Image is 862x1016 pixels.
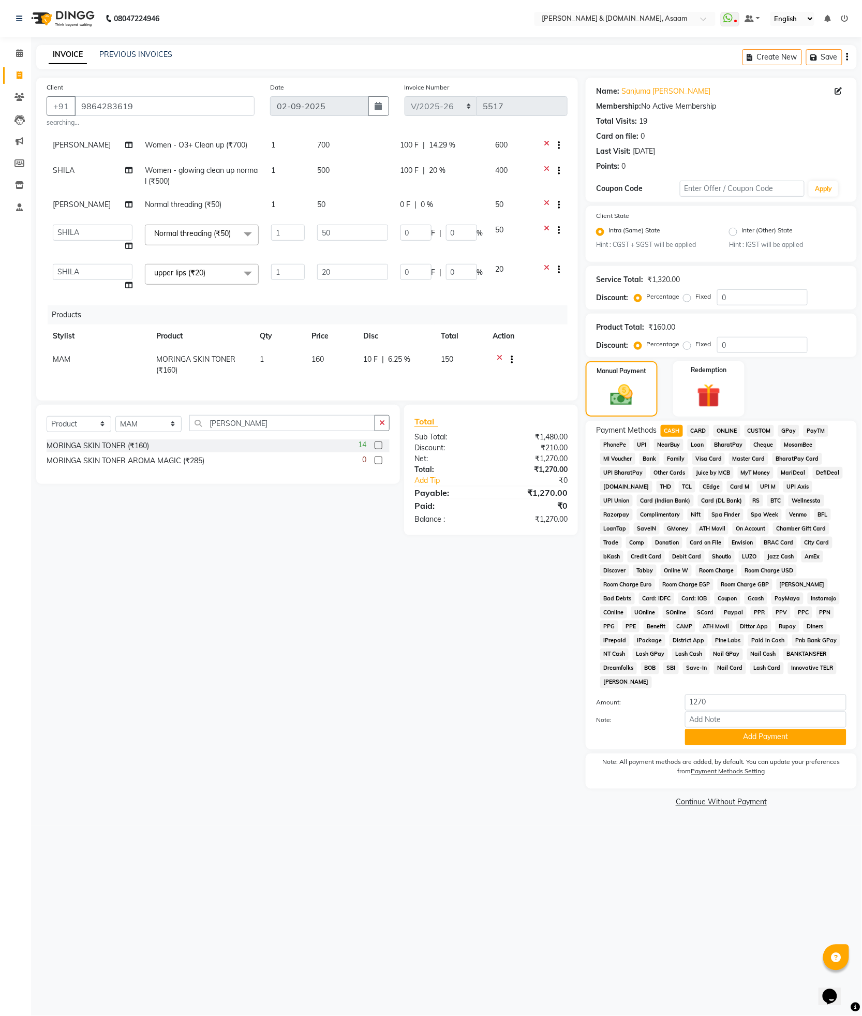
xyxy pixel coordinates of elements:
span: [PERSON_NAME] [600,676,652,688]
span: [PERSON_NAME] [777,579,828,591]
div: Total: [407,464,491,475]
div: Discount: [407,443,491,453]
span: Bank [640,453,660,465]
div: Net: [407,453,491,464]
span: Spa Finder [708,509,744,521]
th: Price [305,325,357,348]
span: ATH Movil [696,523,729,535]
span: Spa Week [748,509,782,521]
span: Shoutlo [709,551,735,563]
span: ATH Movil [700,621,733,632]
span: PPG [600,621,618,632]
span: BANKTANSFER [783,649,830,660]
span: Comp [626,537,648,549]
label: Redemption [691,365,726,375]
span: Normal threading (₹50) [145,200,221,209]
button: Apply [809,181,838,197]
div: Last Visit: [596,146,631,157]
div: Balance : [407,514,491,525]
span: Complimentary [637,509,683,521]
span: PayTM [804,425,828,437]
span: [DOMAIN_NAME] [600,481,652,493]
span: Discover [600,565,629,577]
span: Card: IDFC [639,593,674,605]
span: MORINGA SKIN TONER (₹160) [156,355,235,375]
th: Qty [254,325,305,348]
span: BFL [814,509,831,521]
span: Coupon [715,593,741,605]
label: Note: All payment methods are added, by default. You can update your preferences from [596,758,846,781]
span: 160 [311,355,324,364]
span: Bad Debts [600,593,635,605]
span: BharatPay [711,439,746,451]
span: Trade [600,537,622,549]
label: Client State [596,211,629,220]
iframe: chat widget [819,975,852,1006]
input: Search or Scan [189,415,375,431]
span: COnline [600,607,627,619]
small: Hint : IGST will be applied [729,240,846,249]
span: SOnline [663,607,690,619]
span: 100 F [400,140,419,151]
span: PPR [751,607,768,619]
span: BharatPay Card [772,453,822,465]
span: | [423,140,425,151]
span: Master Card [729,453,768,465]
span: Instamojo [808,593,840,605]
span: 500 [317,166,330,175]
button: Save [806,49,842,65]
span: Room Charge GBP [718,579,772,591]
span: Pnb Bank GPay [792,635,840,646]
button: +91 [47,96,76,116]
a: x [231,229,235,238]
div: ₹1,270.00 [491,487,575,499]
span: Rupay [776,621,799,632]
span: Card (Indian Bank) [637,495,694,507]
div: ₹0 [491,499,575,512]
span: UOnline [631,607,659,619]
span: MariDeal [778,467,809,479]
span: Women - glowing clean up normal (₹500) [145,166,258,186]
label: Percentage [646,340,679,349]
span: Save-In [683,662,710,674]
div: ₹1,270.00 [491,453,575,464]
span: Payment Methods [596,425,657,436]
span: Room Charge USD [741,565,797,577]
span: CAMP [673,621,696,632]
div: MORINGA SKIN TONER AROMA MAGIC (₹285) [47,455,204,466]
button: Add Payment [685,729,846,745]
span: | [440,228,442,239]
span: ONLINE [714,425,740,437]
span: 1 [271,140,275,150]
span: 14.29 % [429,140,456,151]
span: Razorpay [600,509,633,521]
div: ₹0 [505,475,575,486]
span: Chamber Gift Card [773,523,829,535]
a: Sanjuma [PERSON_NAME] [621,86,710,97]
span: Diners [804,621,827,632]
div: Paid: [407,499,491,512]
div: Total Visits: [596,116,637,127]
span: CARD [687,425,709,437]
span: Card on File [687,537,725,549]
div: ₹1,270.00 [491,464,575,475]
label: Fixed [695,292,711,301]
span: Benefit [644,621,669,632]
span: Room Charge Euro [600,579,655,591]
span: Donation [652,537,682,549]
label: Date [270,83,284,92]
div: MORINGA SKIN TONER (₹160) [47,440,149,451]
span: 50 [496,200,504,209]
span: Tabby [633,565,657,577]
a: Add Tip [407,475,505,486]
span: Innovative TELR [788,662,837,674]
div: [DATE] [633,146,655,157]
input: Add Note [685,712,846,728]
img: _gift.svg [690,381,728,410]
label: Intra (Same) State [608,226,660,238]
th: Total [435,325,486,348]
span: Lash Card [750,662,784,674]
span: Cheque [750,439,777,451]
div: ₹1,320.00 [647,274,680,285]
span: % [477,228,483,239]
